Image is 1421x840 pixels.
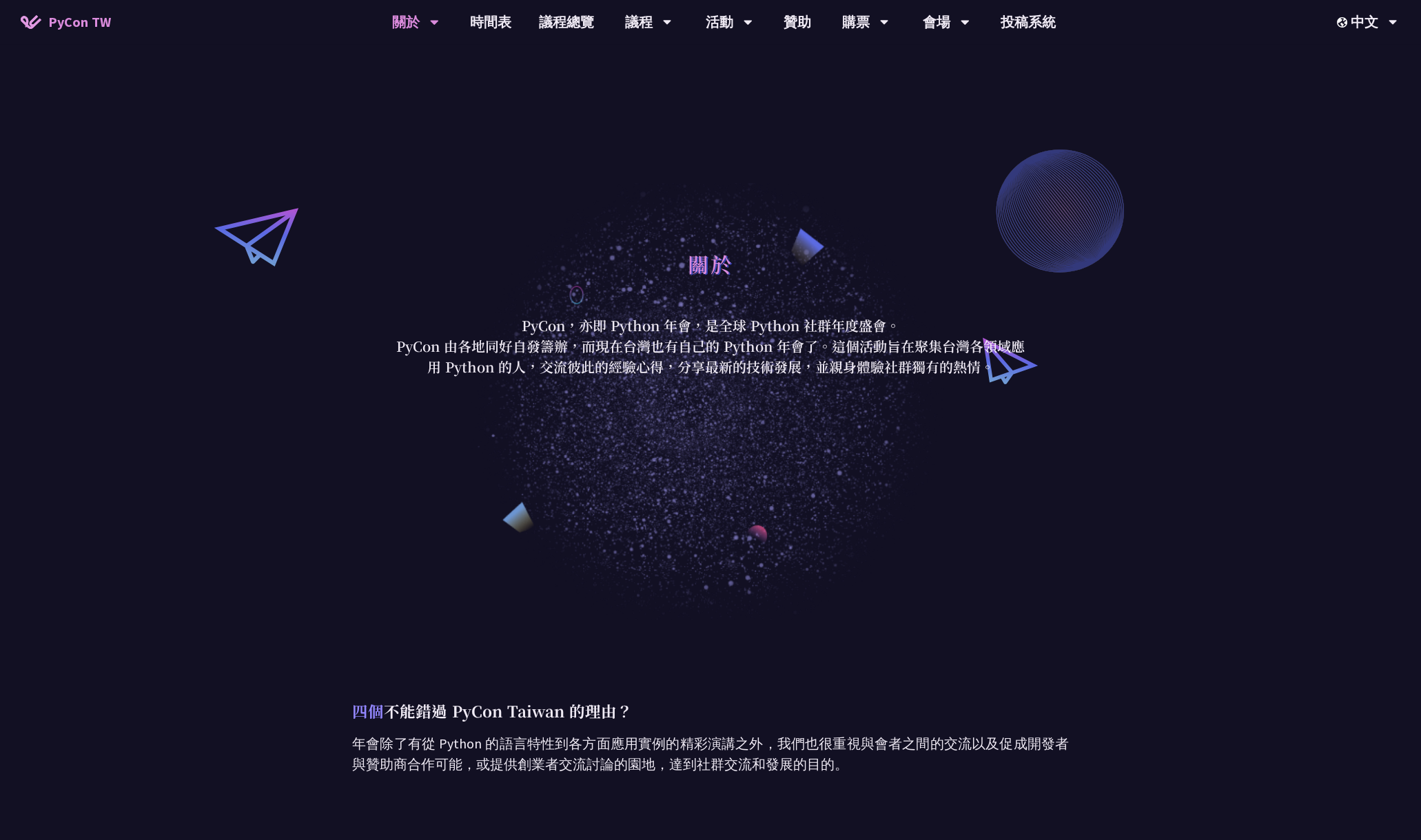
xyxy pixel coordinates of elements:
[48,12,111,32] span: PyCon TW
[21,15,41,29] img: Home icon of PyCon TW 2025
[1337,17,1351,28] img: Locale Icon
[688,243,733,284] h1: 關於
[352,699,1069,723] p: 不能錯過 PyCon Taiwan 的理由？
[390,336,1031,377] p: PyCon 由各地同好自發籌辦，而現在台灣也有自己的 Python 年會了。這個活動旨在聚集台灣各領域應用 Python 的人，交流彼此的經驗心得，分享最新的技術發展，並親身體驗社群獨有的熱情。
[352,733,1069,775] p: 年會除了有從 Python 的語言特性到各方面應用實例的精彩演講之外，我們也很重視與會者之間的交流以及促成開發者與贊助商合作可能，或提供創業者交流討論的園地，達到社群交流和發展的目的。
[390,315,1031,336] p: PyCon，亦即 Python 年會，是全球 Python 社群年度盛會。
[7,5,125,39] a: PyCon TW
[352,700,384,722] span: 四個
